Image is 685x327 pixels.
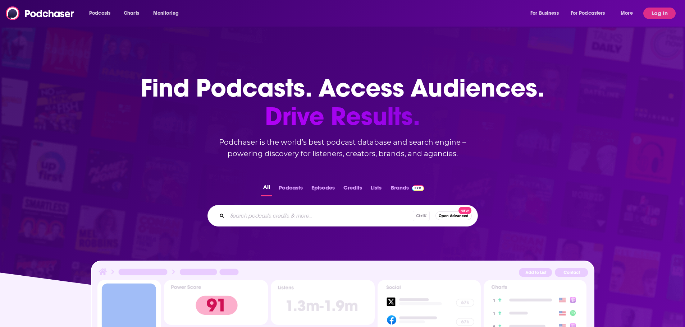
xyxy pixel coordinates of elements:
[6,6,75,20] img: Podchaser - Follow, Share and Rate Podcasts
[277,182,305,196] button: Podcasts
[571,8,605,18] span: For Podcasters
[435,211,472,220] button: Open AdvancedNew
[566,8,616,19] button: open menu
[261,182,272,196] button: All
[458,207,471,214] span: New
[530,8,559,18] span: For Business
[271,280,375,325] img: Podcast Insights Listens
[439,214,469,218] span: Open Advanced
[199,136,487,159] h2: Podchaser is the world’s best podcast database and search engine – powering discovery for listene...
[124,8,139,18] span: Charts
[341,182,364,196] button: Credits
[164,280,268,325] img: Podcast Insights Power score
[413,211,430,221] span: Ctrl K
[616,8,642,19] button: open menu
[84,8,120,19] button: open menu
[227,210,413,221] input: Search podcasts, credits, & more...
[89,8,110,18] span: Podcasts
[141,74,544,131] h1: Find Podcasts. Access Audiences.
[525,8,568,19] button: open menu
[643,8,676,19] button: Log In
[207,205,478,226] div: Search podcasts, credits, & more...
[148,8,188,19] button: open menu
[309,182,337,196] button: Episodes
[141,102,544,131] span: Drive Results.
[119,8,143,19] a: Charts
[391,182,424,196] a: BrandsPodchaser Pro
[97,267,588,280] img: Podcast Insights Header
[412,185,424,191] img: Podchaser Pro
[621,8,633,18] span: More
[369,182,384,196] button: Lists
[153,8,179,18] span: Monitoring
